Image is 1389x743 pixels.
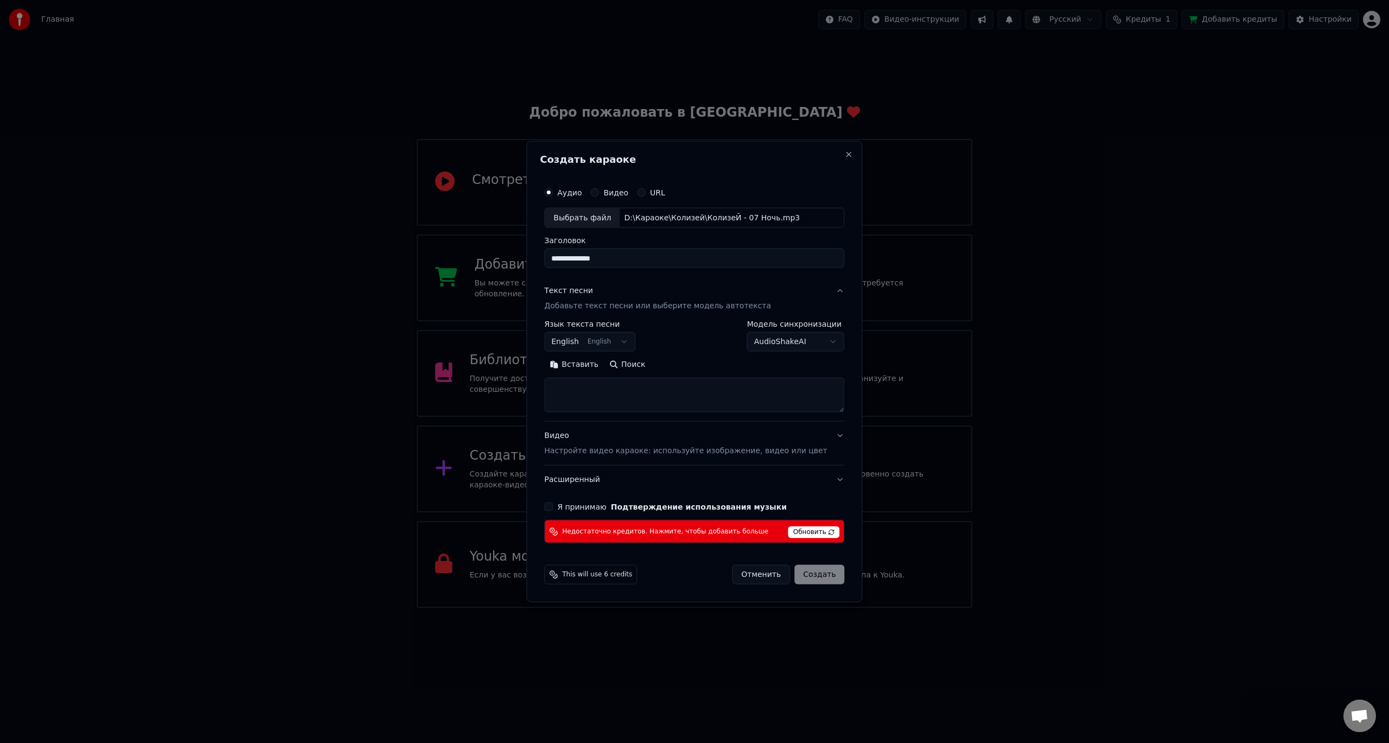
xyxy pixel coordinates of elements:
[544,301,771,312] p: Добавьте текст песни или выберите модель автотекста
[544,422,844,465] button: ВидеоНастройте видео караоке: используйте изображение, видео или цвет
[620,212,804,223] div: D:\Караоке\Колизей\КолизеЙ - 07 Ночь.mp3
[544,466,844,494] button: Расширенный
[545,208,620,227] div: Выбрать файл
[544,446,827,456] p: Настройте видео караоке: используйте изображение, видео или цвет
[562,527,768,536] span: Недостаточно кредитов. Нажмите, чтобы добавить больше
[604,356,651,373] button: Поиск
[732,565,790,585] button: Отменить
[611,503,787,511] button: Я принимаю
[544,237,844,244] label: Заголовок
[544,320,635,328] label: Язык текста песни
[603,188,628,196] label: Видео
[788,526,840,538] span: Обновить
[562,570,632,579] span: This will use 6 credits
[544,320,844,421] div: Текст песниДобавьте текст песни или выберите модель автотекста
[650,188,665,196] label: URL
[557,503,787,511] label: Я принимаю
[544,356,604,373] button: Вставить
[544,285,593,296] div: Текст песни
[540,154,849,164] h2: Создать караоке
[557,188,582,196] label: Аудио
[544,430,827,456] div: Видео
[747,320,845,328] label: Модель синхронизации
[544,277,844,320] button: Текст песниДобавьте текст песни или выберите модель автотекста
